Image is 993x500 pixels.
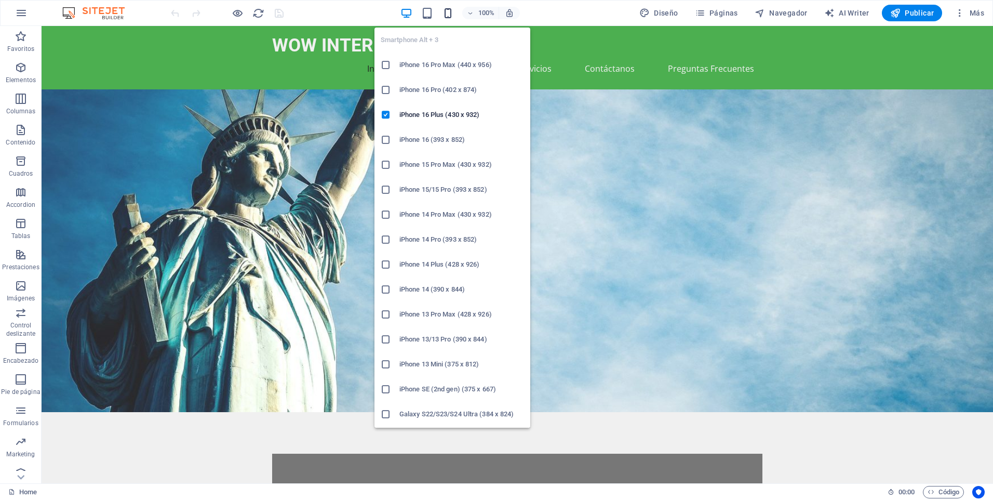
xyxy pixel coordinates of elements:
[635,5,682,21] button: Diseño
[399,333,524,346] h6: iPhone 13/13 Pro (390 x 844)
[955,8,984,18] span: Más
[890,8,934,18] span: Publicar
[755,8,808,18] span: Navegador
[923,486,964,498] button: Código
[399,59,524,71] h6: iPhone 16 Pro Max (440 x 956)
[399,358,524,371] h6: iPhone 13 Mini (375 x 812)
[399,208,524,221] h6: iPhone 14 Pro Max (430 x 932)
[3,357,38,365] p: Encabezado
[906,488,907,496] span: :
[8,486,37,498] a: Haz clic para cancelar la selección y doble clic para abrir páginas
[399,258,524,271] h6: iPhone 14 Plus (428 x 926)
[9,169,33,178] p: Cuadros
[252,7,264,19] button: reload
[252,7,264,19] i: Volver a cargar página
[888,486,915,498] h6: Tiempo de la sesión
[399,383,524,396] h6: iPhone SE (2nd gen) (375 x 667)
[60,7,138,19] img: Editor Logo
[972,486,985,498] button: Usercentrics
[399,233,524,246] h6: iPhone 14 Pro (393 x 852)
[399,283,524,296] h6: iPhone 14 (390 x 844)
[399,109,524,121] h6: iPhone 16 Plus (430 x 932)
[505,8,514,18] i: Al redimensionar, ajustar el nivel de zoom automáticamente para ajustarse al dispositivo elegido.
[691,5,742,21] button: Páginas
[928,486,959,498] span: Código
[11,232,31,240] p: Tablas
[820,5,874,21] button: AI Writer
[399,159,524,171] h6: iPhone 15 Pro Max (430 x 932)
[399,183,524,196] h6: iPhone 15/15 Pro (393 x 852)
[6,138,35,147] p: Contenido
[1,388,40,396] p: Pie de página
[7,45,34,53] p: Favoritos
[750,5,812,21] button: Navegador
[231,7,244,19] button: Haz clic para salir del modo de previsualización y seguir editando
[950,5,988,21] button: Más
[824,8,869,18] span: AI Writer
[898,486,915,498] span: 00 00
[462,7,499,19] button: 100%
[3,419,38,427] p: Formularios
[6,450,35,458] p: Marketing
[6,201,35,209] p: Accordion
[399,408,524,420] h6: Galaxy S22/S23/S24 Ultra (384 x 824)
[399,134,524,146] h6: iPhone 16 (393 x 852)
[6,107,36,115] p: Columnas
[882,5,943,21] button: Publicar
[7,294,35,302] p: Imágenes
[478,7,494,19] h6: 100%
[639,8,678,18] span: Diseño
[6,76,36,84] p: Elementos
[399,84,524,96] h6: iPhone 16 Pro (402 x 874)
[399,308,524,321] h6: iPhone 13 Pro Max (428 x 926)
[2,263,39,271] p: Prestaciones
[695,8,738,18] span: Páginas
[635,5,682,21] div: Diseño (Ctrl+Alt+Y)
